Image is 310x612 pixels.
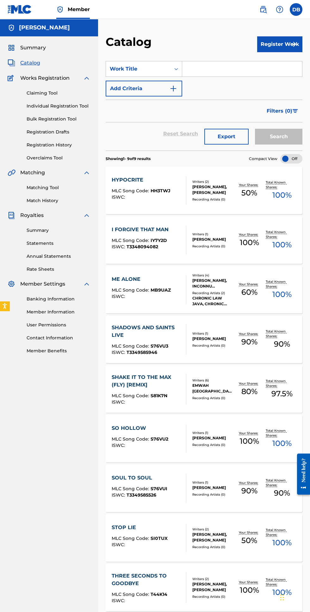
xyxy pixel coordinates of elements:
[106,514,302,562] a: STOP LIEMLC Song Code:SI0TUXISWC:Writers (2)[PERSON_NAME], [PERSON_NAME]Recording Artists (0)Your...
[192,442,233,447] div: Recording Artists ( 0 )
[239,182,260,187] p: Your Shares:
[240,584,259,596] span: 100 %
[27,184,90,191] a: Matching Tool
[112,374,181,389] div: SHAKE IT TO THE MAX (FLY) [REMIX]
[170,85,177,92] img: 9d2ae6d4665cec9f34b9.svg
[192,485,233,491] div: [PERSON_NAME]
[239,232,260,237] p: Your Shares:
[192,331,233,336] div: Writers ( 1 )
[106,415,302,462] a: SO HOLLOWMLC Song Code:S76VU2ISWC:Writers (1)[PERSON_NAME]Recording Artists (0)Your Shares:100%To...
[192,435,233,441] div: [PERSON_NAME]
[272,438,292,449] span: 100 %
[151,343,168,349] span: S76VU3
[240,436,259,447] span: 100 %
[112,598,127,603] span: ISWC :
[127,244,158,250] span: T3348094082
[27,129,90,135] a: Registration Drafts
[192,396,233,400] div: Recording Artists ( 0 )
[27,309,90,315] a: Member Information
[239,381,260,386] p: Your Shares:
[20,44,46,52] span: Summary
[106,465,302,512] a: SOUL TO SOULMLC Song Code:S76VUIISWC:T3349585526Writers (1)[PERSON_NAME]Recording Artists (0)Your...
[27,240,90,247] a: Statements
[112,399,127,405] span: ISWC :
[112,535,151,541] span: MLC Song Code :
[259,6,267,13] img: search
[274,338,290,350] span: 90 %
[8,59,15,67] img: Catalog
[8,44,15,52] img: Summary
[106,266,302,313] a: ME ALONEMLC Song Code:MB9UAZISWC:Writers (4)[PERSON_NAME], INCONNU COMPOSITEUR AUTEUR, [PERSON_NA...
[112,474,167,482] div: SOUL TO SOUL
[278,582,310,612] iframe: Chat Widget
[151,535,168,541] span: SI0TUX
[290,40,297,48] img: f7272a7cc735f4ea7f67.svg
[112,349,127,355] span: ISWC :
[19,24,70,31] h5: Dannrie Brown
[192,378,233,383] div: Writers ( 6 )
[192,278,233,289] div: [PERSON_NAME], INCONNU COMPOSITEUR AUTEUR, [PERSON_NAME], [PERSON_NAME]
[83,74,90,82] img: expand
[241,535,257,546] span: 50 %
[151,486,167,491] span: S76VUI
[8,44,46,52] a: SummarySummary
[271,388,293,399] span: 97.5 %
[192,197,233,202] div: Recording Artists ( 0 )
[112,442,127,448] span: ISWC :
[112,343,151,349] span: MLC Song Code :
[106,35,155,49] h2: Catalog
[8,5,32,14] img: MLC Logo
[240,237,259,248] span: 100 %
[112,176,170,184] div: HYPOCRITE
[106,156,151,162] p: Showing 1 - 9 of 9 results
[241,485,257,497] span: 90 %
[239,431,260,436] p: Your Shares:
[106,81,182,96] button: Add Criteria
[192,336,233,342] div: [PERSON_NAME]
[27,116,90,122] a: Bulk Registration Tool
[151,188,170,194] span: HH3TWJ
[20,74,70,82] span: Works Registration
[112,324,181,339] div: SHADOWS AND SAINTS LIVE
[8,212,15,219] img: Royalties
[27,142,90,148] a: Registration History
[192,184,233,195] div: [PERSON_NAME], [PERSON_NAME]
[106,216,302,264] a: I FORGIVE THAT MANMLC Song Code:IY7Y2DISWC:T3348094082Writers (1)[PERSON_NAME]Recording Artists (...
[266,230,298,239] p: Total Known Shares:
[272,189,292,201] span: 100 %
[27,197,90,204] a: Match History
[106,564,302,611] a: THREE SECONDS TO GOODBYEMLC Song Code:T44K14ISWC:Writers (2)[PERSON_NAME], [PERSON_NAME]Recording...
[204,129,249,145] button: Export
[8,74,16,82] img: Works Registration
[280,588,284,607] div: Drag
[112,287,151,293] span: MLC Song Code :
[127,492,156,498] span: T3349585526
[239,331,260,336] p: Your Shares:
[192,545,233,549] div: Recording Artists ( 0 )
[151,591,167,597] span: T44K14
[267,107,292,115] span: Filters ( 0 )
[266,279,298,289] p: Total Known Shares:
[239,530,260,535] p: Your Shares:
[192,581,233,593] div: [PERSON_NAME], [PERSON_NAME]
[27,266,90,273] a: Rate Sheets
[272,239,292,250] span: 100 %
[239,480,260,485] p: Your Shares:
[276,6,283,13] img: help
[127,349,157,355] span: T3349585946
[27,296,90,302] a: Banking Information
[20,212,44,219] span: Royalties
[151,393,167,399] span: S81K7N
[112,492,127,498] span: ISWC :
[112,238,151,243] span: MLC Song Code :
[8,280,15,288] img: Member Settings
[112,294,127,299] span: ISWC :
[192,577,233,581] div: Writers ( 2 )
[241,287,257,298] span: 60 %
[272,587,292,598] span: 100 %
[20,280,65,288] span: Member Settings
[27,253,90,260] a: Annual Statements
[257,36,302,52] button: Register Work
